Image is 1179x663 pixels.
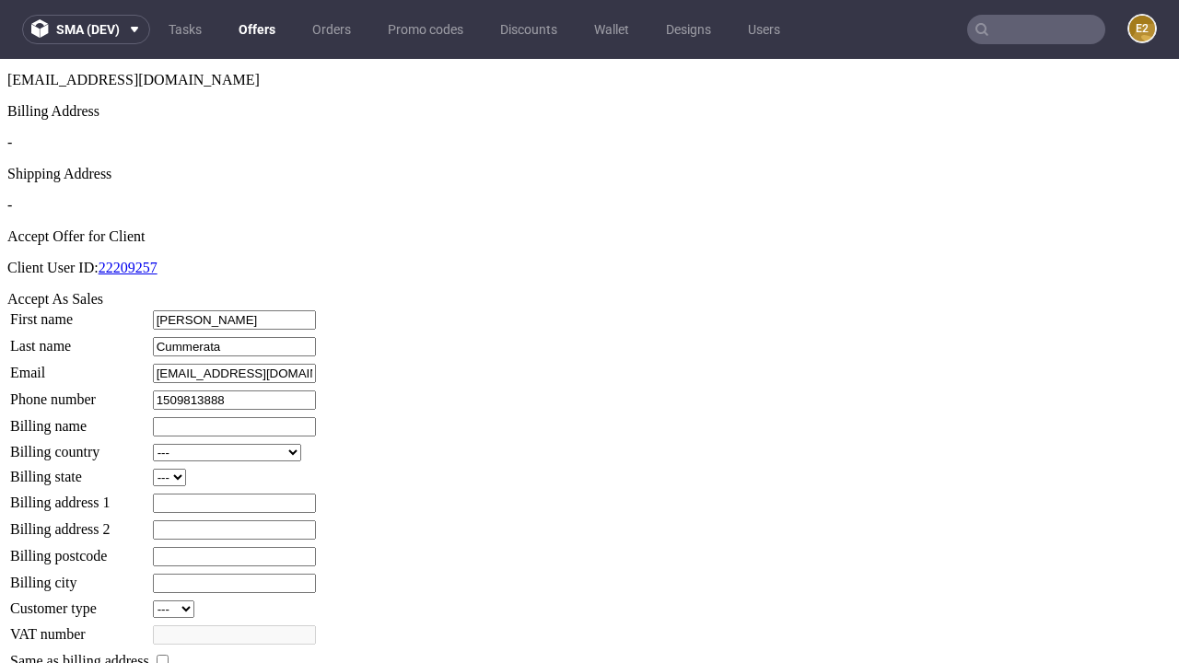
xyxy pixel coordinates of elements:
div: Accept As Sales [7,232,1172,249]
td: Billing address 2 [9,460,150,482]
td: Billing country [9,384,150,403]
td: Billing address 1 [9,434,150,455]
td: Phone number [9,331,150,352]
a: Tasks [158,15,213,44]
td: First name [9,250,150,272]
span: sma (dev) [56,23,120,36]
span: [EMAIL_ADDRESS][DOMAIN_NAME] [7,13,260,29]
td: Billing state [9,409,150,428]
a: Offers [228,15,286,44]
div: Shipping Address [7,107,1172,123]
td: VAT number [9,565,150,587]
td: Billing name [9,357,150,378]
td: Customer type [9,541,150,560]
td: Last name [9,277,150,298]
span: - [7,138,12,154]
div: Billing Address [7,44,1172,61]
a: Discounts [489,15,568,44]
td: Billing postcode [9,487,150,508]
a: Promo codes [377,15,474,44]
a: 22209257 [99,201,158,216]
a: Designs [655,15,722,44]
div: Accept Offer for Client [7,169,1172,186]
a: Orders [301,15,362,44]
td: Same as billing address [9,592,150,612]
figcaption: e2 [1129,16,1155,41]
button: sma (dev) [22,15,150,44]
a: Wallet [583,15,640,44]
td: Billing city [9,514,150,535]
span: - [7,76,12,91]
td: Email [9,304,150,325]
p: Client User ID: [7,201,1172,217]
a: Users [737,15,791,44]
